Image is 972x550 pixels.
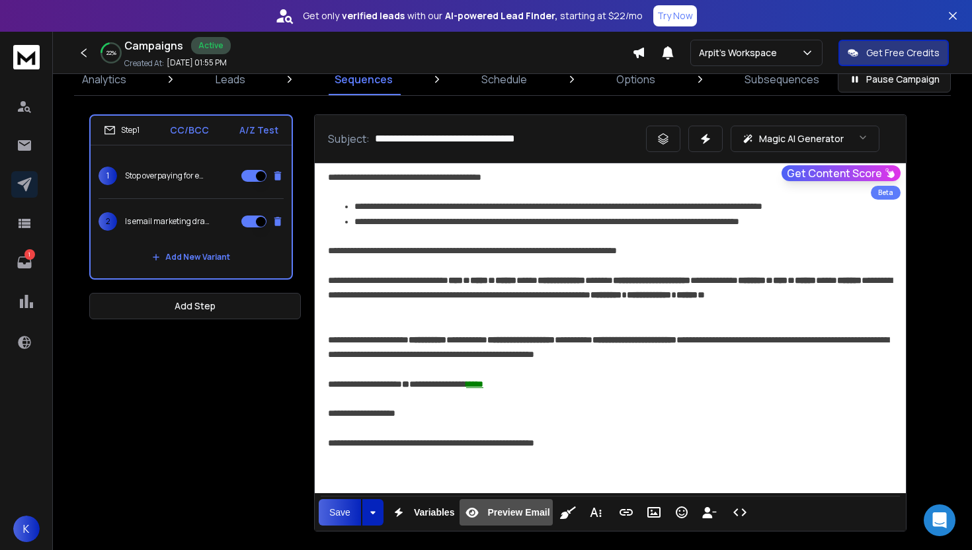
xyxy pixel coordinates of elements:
[170,124,209,137] p: CC/BCC
[239,124,278,137] p: A/Z Test
[124,58,164,69] p: Created At:
[866,46,940,59] p: Get Free Credits
[208,63,253,95] a: Leads
[13,516,40,542] button: K
[124,38,183,54] h1: Campaigns
[485,507,552,518] span: Preview Email
[737,63,827,95] a: Subsequences
[838,40,949,66] button: Get Free Credits
[445,9,557,22] strong: AI-powered Lead Finder,
[99,212,117,231] span: 2
[335,71,393,87] p: Sequences
[871,186,901,200] div: Beta
[641,499,667,526] button: Insert Image (⌘P)
[473,63,535,95] a: Schedule
[106,49,116,57] p: 22 %
[481,71,527,87] p: Schedule
[125,216,210,227] p: Is email marketing draining your time (and cash)?
[759,132,844,145] p: Magic AI Generator
[13,45,40,69] img: logo
[669,499,694,526] button: Emoticons
[216,71,245,87] p: Leads
[697,499,722,526] button: Insert Unsubscribe Link
[838,66,951,93] button: Pause Campaign
[167,58,227,68] p: [DATE] 01:55 PM
[727,499,752,526] button: Code View
[924,504,955,536] div: Open Intercom Messenger
[319,499,361,526] button: Save
[74,63,134,95] a: Analytics
[782,165,901,181] button: Get Content Score
[99,167,117,185] span: 1
[11,249,38,276] a: 1
[555,499,581,526] button: Clean HTML
[82,71,126,87] p: Analytics
[303,9,643,22] p: Get only with our starting at $22/mo
[104,124,140,136] div: Step 1
[583,499,608,526] button: More Text
[24,249,35,260] p: 1
[342,9,405,22] strong: verified leads
[125,171,210,181] p: Stop overpaying for email marketing
[460,499,552,526] button: Preview Email
[657,9,693,22] p: Try Now
[386,499,458,526] button: Variables
[327,63,401,95] a: Sequences
[608,63,663,95] a: Options
[89,293,301,319] button: Add Step
[614,499,639,526] button: Insert Link (⌘K)
[616,71,655,87] p: Options
[745,71,819,87] p: Subsequences
[653,5,697,26] button: Try Now
[89,114,293,280] li: Step1CC/BCCA/Z Test1Stop overpaying for email marketing2Is email marketing draining your time (an...
[731,126,879,152] button: Magic AI Generator
[411,507,458,518] span: Variables
[699,46,782,59] p: Arpit's Workspace
[142,244,241,270] button: Add New Variant
[191,37,231,54] div: Active
[328,131,370,147] p: Subject:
